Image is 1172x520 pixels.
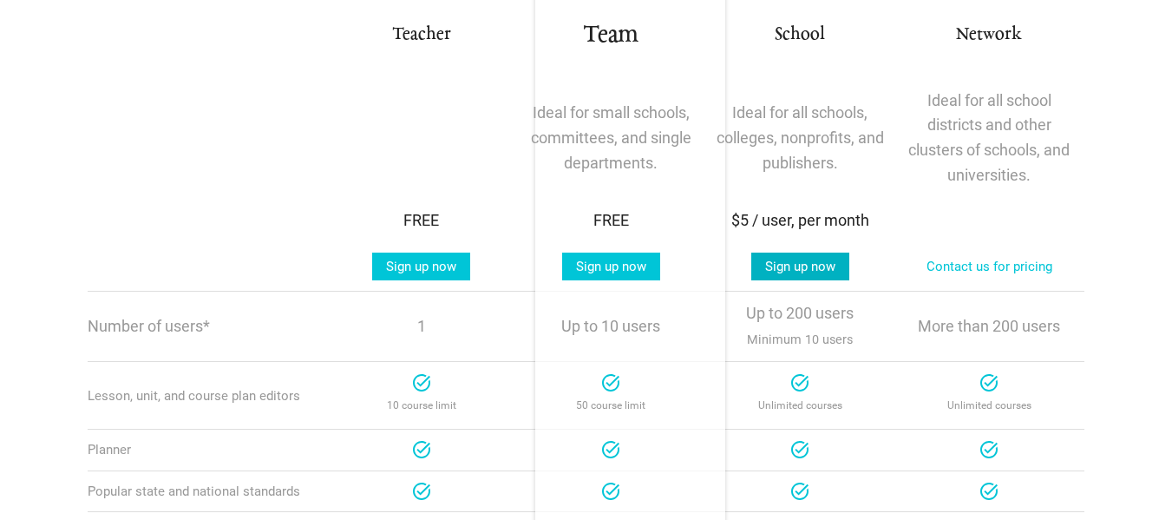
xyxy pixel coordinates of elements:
p: Ideal for all school districts and other clusters of schools, and universities. [905,89,1074,188]
p: Unlimited courses [905,393,1074,418]
p: 50 course limit [527,393,696,418]
p: Number of users* [88,319,327,334]
a: Contact us for pricing [913,253,1066,280]
p: Up to 200 users [716,301,885,352]
h3: Network [905,23,1074,48]
h1: Team [527,20,696,51]
p: Unlimited courses [716,393,885,418]
p: 1 [337,314,506,339]
h3: School [716,23,885,48]
div: Popular state and national standards [88,484,327,499]
div: Planner [88,442,327,457]
a: Sign up now [372,253,470,280]
span: Minimum 10 users [747,328,853,352]
div: Lesson, unit, and course plan editors [88,388,327,404]
p: 10 course limit [337,393,506,418]
p: Ideal for small schools, committees, and single departments. [527,101,696,175]
p: Up to 10 users [527,314,696,339]
div: $5 / user, per month [716,208,885,234]
a: Sign up now [562,253,660,280]
div: FREE [527,208,696,234]
h3: Teacher [337,23,506,48]
p: More than 200 users [905,314,1074,339]
p: Ideal for all schools, colleges, nonprofits, and publishers. [716,101,885,175]
div: FREE [337,208,506,234]
a: Sign up now [751,253,849,280]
